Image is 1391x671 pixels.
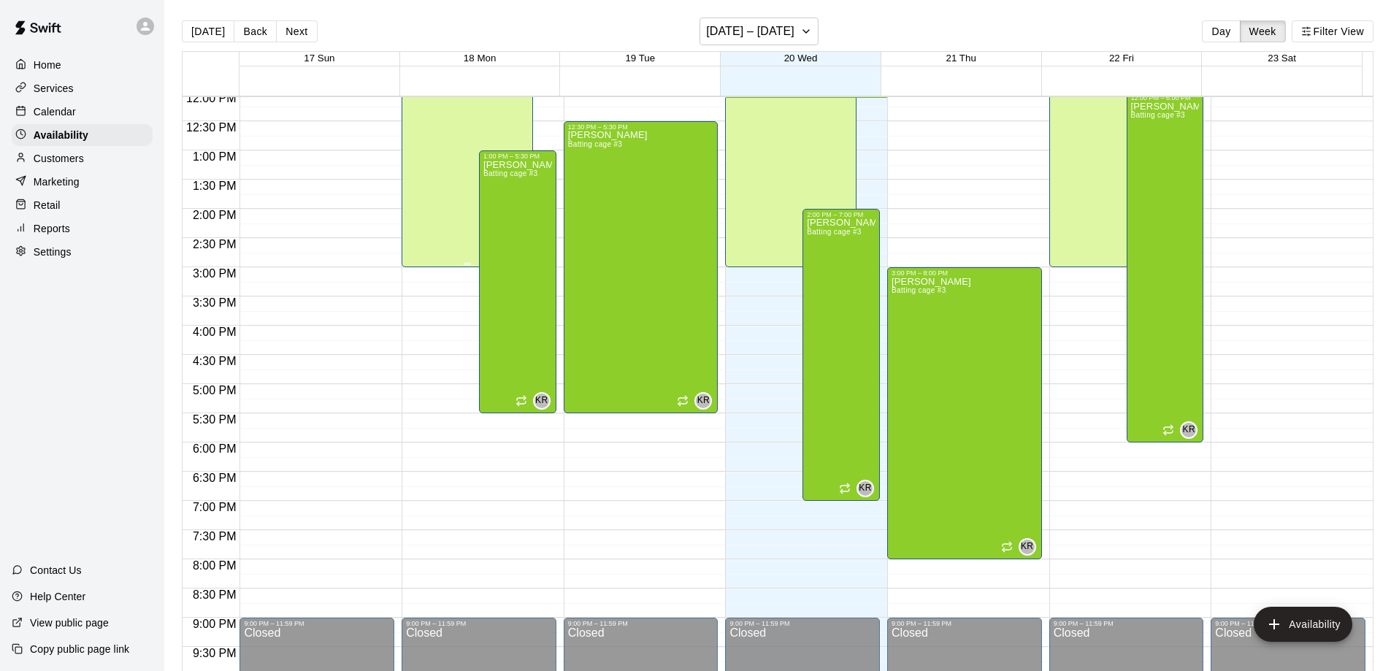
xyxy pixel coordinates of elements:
[12,54,153,76] a: Home
[34,151,84,166] p: Customers
[12,171,153,193] div: Marketing
[12,218,153,239] a: Reports
[625,53,655,64] button: 19 Tue
[183,121,240,134] span: 12:30 PM
[1054,620,1200,627] div: 9:00 PM – 11:59 PM
[406,620,552,627] div: 9:00 PM – 11:59 PM
[304,53,334,64] button: 17 Sun
[34,104,76,119] p: Calendar
[12,241,153,263] a: Settings
[189,472,240,484] span: 6:30 PM
[892,620,1038,627] div: 9:00 PM – 11:59 PM
[887,267,1042,559] div: 3:00 PM – 8:00 PM: Available
[464,53,496,64] button: 18 Mon
[859,481,871,496] span: KR
[533,392,551,410] div: Katie Rohrer
[1131,94,1200,101] div: 12:00 PM – 6:00 PM
[189,326,240,338] span: 4:00 PM
[892,269,1038,277] div: 3:00 PM – 8:00 PM
[1131,111,1186,119] span: Batting cage #3
[189,180,240,192] span: 1:30 PM
[729,620,875,627] div: 9:00 PM – 11:59 PM
[700,18,819,45] button: [DATE] – [DATE]
[12,147,153,169] a: Customers
[30,642,129,656] p: Copy public page link
[34,221,70,236] p: Reports
[182,20,234,42] button: [DATE]
[189,413,240,426] span: 5:30 PM
[189,530,240,542] span: 7:30 PM
[1268,53,1296,64] button: 23 Sat
[697,394,710,408] span: KR
[30,563,82,578] p: Contact Us
[839,483,851,494] span: Recurring availability
[1292,20,1373,42] button: Filter View
[189,588,240,601] span: 8:30 PM
[30,616,109,630] p: View public page
[189,501,240,513] span: 7:00 PM
[1019,538,1036,556] div: Katie Rohrer
[568,123,714,131] div: 12:30 PM – 5:30 PM
[568,620,714,627] div: 9:00 PM – 11:59 PM
[189,384,240,396] span: 5:00 PM
[34,198,61,212] p: Retail
[1180,421,1198,439] div: Katie Rohrer
[34,58,61,72] p: Home
[892,286,946,294] span: Batting cage #3
[483,169,538,177] span: Batting cage #3
[34,175,80,189] p: Marketing
[34,81,74,96] p: Services
[1127,92,1204,442] div: 12:00 PM – 6:00 PM: Available
[677,395,689,407] span: Recurring availability
[12,77,153,99] a: Services
[189,618,240,630] span: 9:00 PM
[1215,620,1361,627] div: 9:00 PM – 11:59 PM
[189,209,240,221] span: 2:00 PM
[12,101,153,123] a: Calendar
[568,140,623,148] span: Batting cage #3
[1021,540,1033,554] span: KR
[30,589,85,604] p: Help Center
[807,228,862,236] span: Batting cage #3
[1049,34,1181,267] div: 11:00 AM – 3:00 PM: Available
[12,124,153,146] a: Availability
[1109,53,1134,64] button: 22 Fri
[34,245,72,259] p: Settings
[784,53,818,64] button: 20 Wed
[807,211,875,218] div: 2:00 PM – 7:00 PM
[12,194,153,216] a: Retail
[189,559,240,572] span: 8:00 PM
[802,209,880,501] div: 2:00 PM – 7:00 PM: Available
[483,153,552,160] div: 1:00 PM – 5:30 PM
[189,647,240,659] span: 9:30 PM
[1183,423,1195,437] span: KR
[857,480,874,497] div: Katie Rohrer
[276,20,317,42] button: Next
[564,121,719,413] div: 12:30 PM – 5:30 PM: Available
[1240,20,1286,42] button: Week
[946,53,976,64] button: 21 Thu
[189,355,240,367] span: 4:30 PM
[1254,607,1352,642] button: add
[189,238,240,250] span: 2:30 PM
[479,150,556,413] div: 1:00 PM – 5:30 PM: Available
[1162,424,1174,436] span: Recurring availability
[535,394,548,408] span: KR
[189,150,240,163] span: 1:00 PM
[1202,20,1240,42] button: Day
[1001,541,1013,553] span: Recurring availability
